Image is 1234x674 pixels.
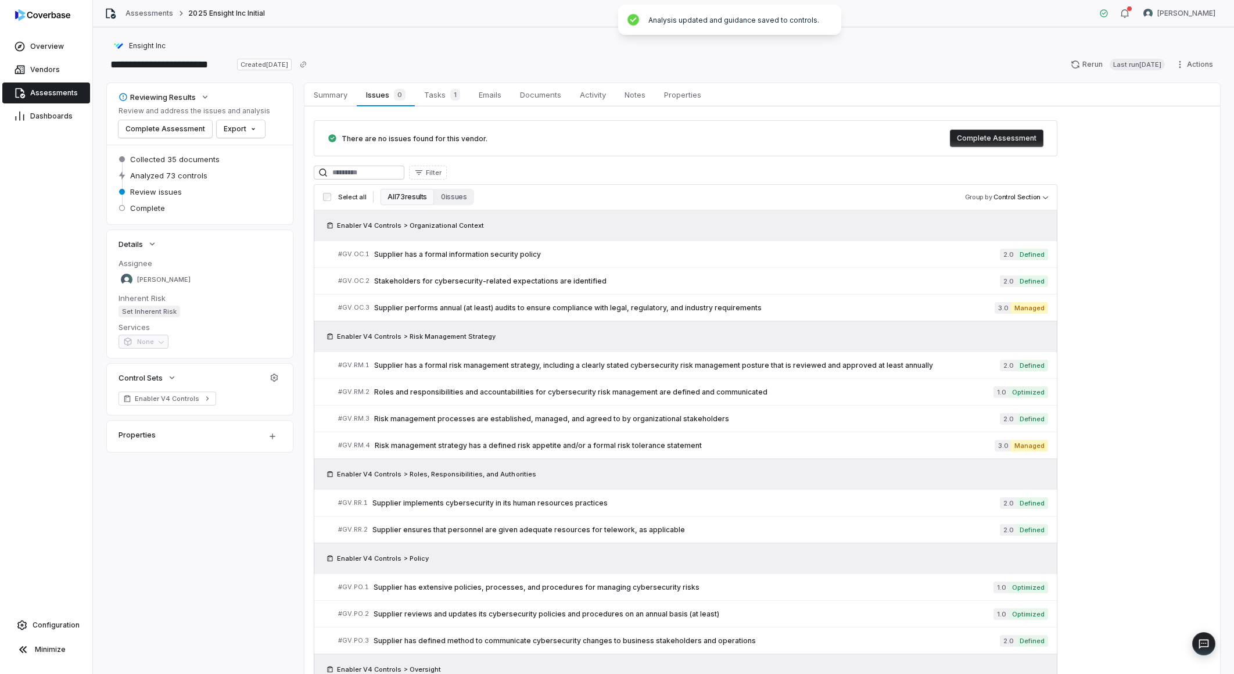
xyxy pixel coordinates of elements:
span: Defined [1016,275,1048,287]
button: RerunLast run[DATE] [1064,56,1172,73]
span: Managed [1011,302,1048,314]
a: #GV.RM.2Roles and responsibilities and accountabilities for cybersecurity risk management are def... [338,379,1048,405]
span: 2.0 [1000,413,1016,425]
a: #GV.OC.1Supplier has a formal information security policy2.0Defined [338,241,1048,267]
span: Optimized [1009,582,1048,593]
span: Set Inherent Risk [119,306,180,317]
button: All 73 results [381,189,434,205]
span: 1.0 [993,386,1009,398]
span: # GV.PO.2 [338,610,369,618]
span: Defined [1016,413,1048,425]
span: # GV.RM.4 [338,441,370,450]
dt: Inherent Risk [119,293,281,303]
span: Optimized [1009,386,1048,398]
span: Control Sets [119,372,163,383]
span: Review issues [130,187,182,197]
span: Analyzed 73 controls [130,170,207,181]
span: # GV.PO.1 [338,583,369,591]
span: 2.0 [1000,360,1016,371]
span: Collected 35 documents [130,154,220,164]
span: # GV.RR.2 [338,525,368,534]
span: Optimized [1009,608,1048,620]
span: 0 [394,89,406,101]
span: There are no issues found for this vendor. [342,134,487,143]
span: # GV.OC.3 [338,303,370,312]
span: Issues [361,87,410,103]
a: #GV.RM.4Risk management strategy has a defined risk appetite and/or a formal risk tolerance state... [338,432,1048,458]
button: https://ensightcloud.com/Ensight Inc [109,35,169,56]
a: #GV.RR.1Supplier implements cybersecurity in its human resources practices2.0Defined [338,490,1048,516]
span: Overview [30,42,64,51]
span: Defined [1016,497,1048,509]
a: Assessments [2,83,90,103]
span: Minimize [35,645,66,654]
span: Managed [1011,440,1048,451]
img: Sean Wozniak avatar [121,274,132,285]
span: Roles and responsibilities and accountabilities for cybersecurity risk management are defined and... [374,388,993,397]
span: Details [119,239,143,249]
span: Activity [575,87,611,102]
span: Notes [620,87,650,102]
span: Enabler V4 Controls > Oversight [337,665,441,674]
p: Review and address the issues and analysis [119,106,270,116]
a: #GV.PO.2Supplier reviews and updates its cybersecurity policies and procedures on an annual basis... [338,601,1048,627]
span: Defined [1016,360,1048,371]
span: 2.0 [1000,635,1016,647]
img: Sean Wozniak avatar [1143,9,1153,18]
button: Minimize [5,638,88,661]
a: Enabler V4 Controls [119,392,216,406]
span: Analysis updated and guidance saved to controls. [648,16,819,24]
a: #GV.RR.2Supplier ensures that personnel are given adequate resources for telework, as applicable2... [338,517,1048,543]
span: Last run [DATE] [1110,59,1165,70]
div: Reviewing Results [119,92,196,102]
a: Vendors [2,59,90,80]
button: Export [217,120,265,138]
a: #GV.OC.2Stakeholders for cybersecurity-related expectations are identified2.0Defined [338,268,1048,294]
span: Assessments [30,88,78,98]
a: #GV.RM.3Risk management processes are established, managed, and agreed to by organizational stake... [338,406,1048,432]
span: Enabler V4 Controls > Organizational Context [337,221,484,230]
a: #GV.RM.1Supplier has a formal risk management strategy, including a clearly stated cybersecurity ... [338,352,1048,378]
input: Select all [323,193,331,201]
a: Configuration [5,615,88,636]
span: Defined [1016,635,1048,647]
button: Control Sets [115,367,180,388]
span: Vendors [30,65,60,74]
span: Supplier has a formal information security policy [374,250,1000,259]
span: Enabler V4 Controls > Risk Management Strategy [337,332,496,341]
span: Created [DATE] [237,59,292,70]
span: Properties [659,87,706,102]
span: 2.0 [1000,275,1016,287]
span: 3.0 [995,302,1011,314]
span: 3.0 [995,440,1011,451]
span: # GV.RR.1 [338,499,368,507]
span: Defined [1016,249,1048,260]
span: # GV.OC.2 [338,277,370,285]
span: 2.0 [1000,497,1016,509]
button: Filter [409,166,447,180]
span: Enabler V4 Controls > Policy [337,554,429,563]
span: # GV.OC.1 [338,250,370,259]
span: Configuration [33,621,80,630]
span: Enabler V4 Controls [135,394,200,403]
span: Summary [309,87,352,102]
dt: Services [119,322,281,332]
img: logo-D7KZi-bG.svg [15,9,70,21]
span: Stakeholders for cybersecurity-related expectations are identified [374,277,1000,286]
button: Copy link [293,54,314,75]
span: Filter [426,168,442,177]
button: Actions [1172,56,1220,73]
a: #GV.PO.1Supplier has extensive policies, processes, and procedures for managing cybersecurity ris... [338,574,1048,600]
span: Group by [965,193,992,201]
span: Ensight Inc [129,41,166,51]
span: [PERSON_NAME] [137,275,191,284]
span: Documents [515,87,566,102]
span: Select all [338,193,366,202]
span: # GV.RM.1 [338,361,370,370]
span: 1.0 [993,608,1009,620]
span: Defined [1016,524,1048,536]
span: # GV.RM.3 [338,414,370,423]
button: Sean Wozniak avatar[PERSON_NAME] [1136,5,1222,22]
span: Complete [130,203,165,213]
button: 0 issues [434,189,473,205]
